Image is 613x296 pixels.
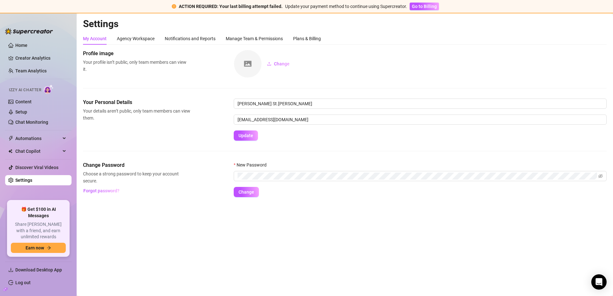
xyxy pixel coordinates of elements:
[15,120,48,125] a: Chat Monitoring
[410,4,439,9] a: Go to Billing
[26,245,44,250] span: Earn now
[172,4,176,9] span: exclamation-circle
[591,274,607,290] div: Open Intercom Messenger
[15,178,32,183] a: Settings
[412,4,437,9] span: Go to Billing
[8,149,12,153] img: Chat Copilot
[11,243,66,253] button: Earn nowarrow-right
[15,109,27,115] a: Setup
[267,62,271,66] span: upload
[234,50,261,78] img: square-placeholder.png
[15,68,47,73] a: Team Analytics
[410,3,439,10] button: Go to Billing
[117,35,155,42] div: Agency Workspace
[15,99,32,104] a: Content
[15,133,61,144] span: Automations
[238,173,597,180] input: New Password
[274,61,290,66] span: Change
[5,28,53,34] img: logo-BBDzfeDw.svg
[234,115,607,125] input: Enter new email
[234,99,607,109] input: Enter name
[598,174,603,178] span: eye-invisible
[8,267,13,272] span: download
[83,161,190,169] span: Change Password
[179,4,283,9] strong: ACTION REQUIRED: Your last billing attempt failed.
[83,18,607,30] h2: Settings
[234,130,258,141] button: Update
[83,35,107,42] div: My Account
[15,53,66,63] a: Creator Analytics
[226,35,283,42] div: Manage Team & Permissions
[234,161,271,168] label: New Password
[285,4,407,9] span: Update your payment method to continue using Supercreator.
[83,170,190,184] span: Choose a strong password to keep your account secure.
[165,35,216,42] div: Notifications and Reports
[9,87,41,93] span: Izzy AI Chatter
[83,186,119,196] button: Forgot password?
[293,35,321,42] div: Plans & Billing
[44,85,54,94] img: AI Chatter
[15,146,61,156] span: Chat Copilot
[11,206,66,219] span: 🎁 Get $100 in AI Messages
[83,188,119,193] span: Forgot password?
[15,280,31,285] a: Log out
[11,221,66,240] span: Share [PERSON_NAME] with a friend, and earn unlimited rewards
[83,99,190,106] span: Your Personal Details
[8,136,13,141] span: thunderbolt
[262,59,295,69] button: Change
[238,133,253,138] span: Update
[83,59,190,73] span: Your profile isn’t public, only team members can view it.
[15,267,62,272] span: Download Desktop App
[3,287,8,292] span: build
[15,43,27,48] a: Home
[83,50,190,57] span: Profile image
[238,189,254,195] span: Change
[47,246,51,250] span: arrow-right
[234,187,259,197] button: Change
[15,165,58,170] a: Discover Viral Videos
[83,107,190,122] span: Your details aren’t public, only team members can view them.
